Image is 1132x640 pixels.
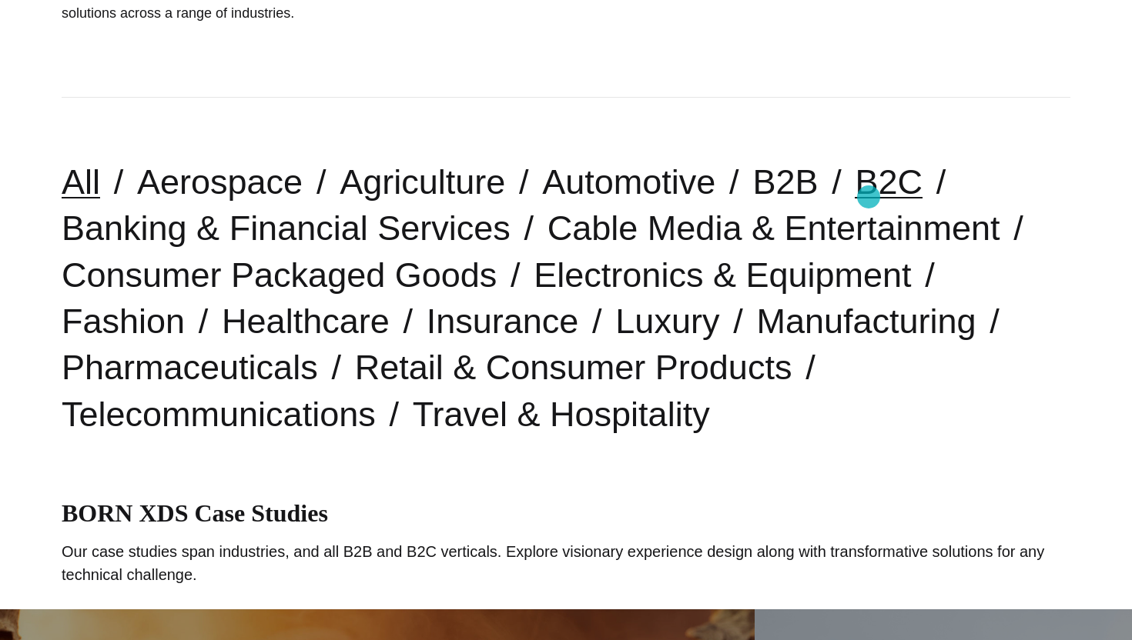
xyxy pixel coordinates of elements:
a: B2C [855,162,923,202]
a: Pharmaceuticals [62,348,318,387]
h1: BORN XDS Case Studies [62,499,1070,528]
a: Travel & Hospitality [413,395,710,434]
a: Insurance [427,302,579,341]
a: Luxury [615,302,719,341]
a: Fashion [62,302,185,341]
a: Automotive [542,162,715,202]
a: Consumer Packaged Goods [62,255,497,295]
a: Electronics & Equipment [534,255,911,295]
a: Agriculture [340,162,505,202]
p: Our case studies span industries, and all B2B and B2C verticals. Explore visionary experience des... [62,540,1070,586]
a: Banking & Financial Services [62,208,511,248]
a: B2B [752,162,818,202]
a: Retail & Consumer Products [355,348,792,387]
a: Telecommunications [62,395,376,434]
a: Healthcare [222,302,390,341]
a: Manufacturing [756,302,976,341]
a: All [62,162,100,202]
a: Aerospace [137,162,303,202]
a: Cable Media & Entertainment [548,208,1000,248]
